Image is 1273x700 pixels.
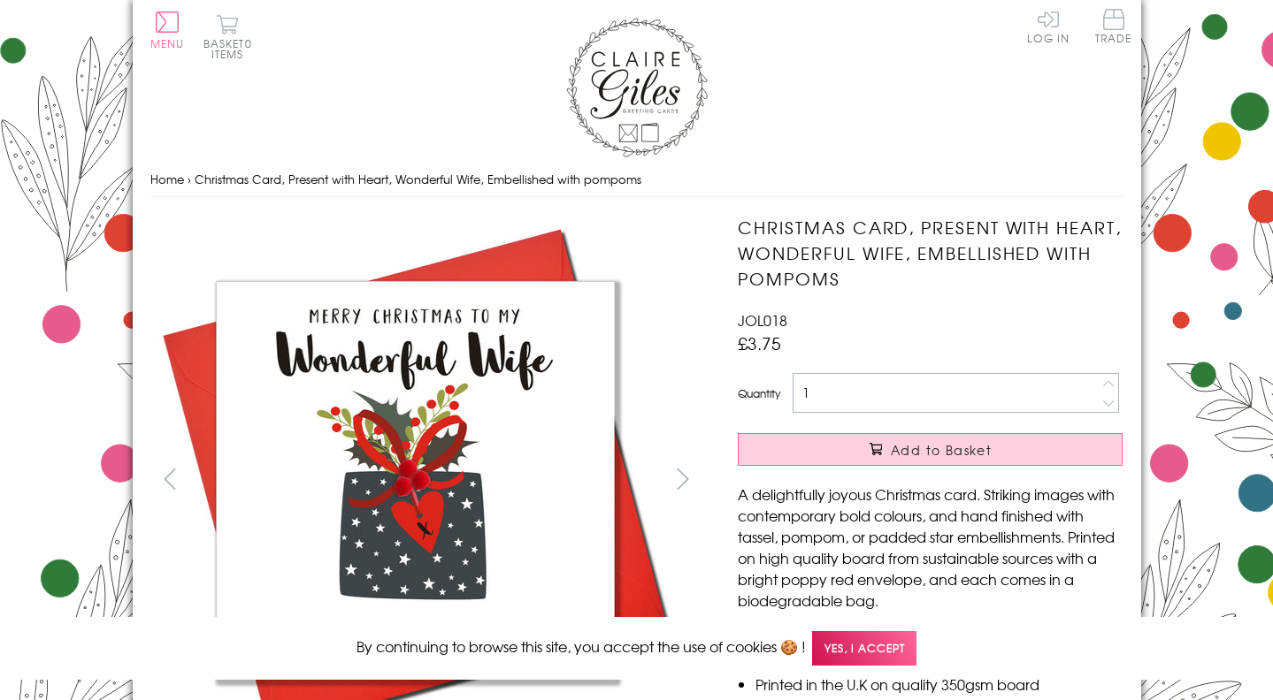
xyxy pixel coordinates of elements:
[738,433,1123,466] button: Add to Basket
[738,331,781,355] span: £3.75
[663,459,702,498] button: next
[812,631,916,666] span: Yes, I accept
[188,171,191,187] span: ›
[1027,9,1070,43] a: Log In
[150,171,184,187] a: Home
[211,35,252,62] span: 0 items
[738,215,1123,291] h1: Christmas Card, Present with Heart, Wonderful Wife, Embellished with pompoms
[755,673,1123,695] li: Printed in the U.K on quality 350gsm board
[738,483,1123,611] p: A delightfully joyous Christmas card. Striking images with contemporary bold colours, and hand fi...
[150,162,1123,198] nav: breadcrumbs
[891,441,992,459] span: Add to Basket
[150,459,190,498] button: prev
[203,14,252,59] button: Basket0 items
[195,171,641,187] span: Christmas Card, Present with Heart, Wonderful Wife, Embellished with pompoms
[150,11,185,49] button: Menu
[566,18,708,157] img: Claire Giles Greetings Cards
[150,35,185,51] span: Menu
[1095,9,1132,43] span: Trade
[738,385,780,401] label: Quantity
[1095,9,1132,47] a: Trade
[738,309,787,331] span: JOL018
